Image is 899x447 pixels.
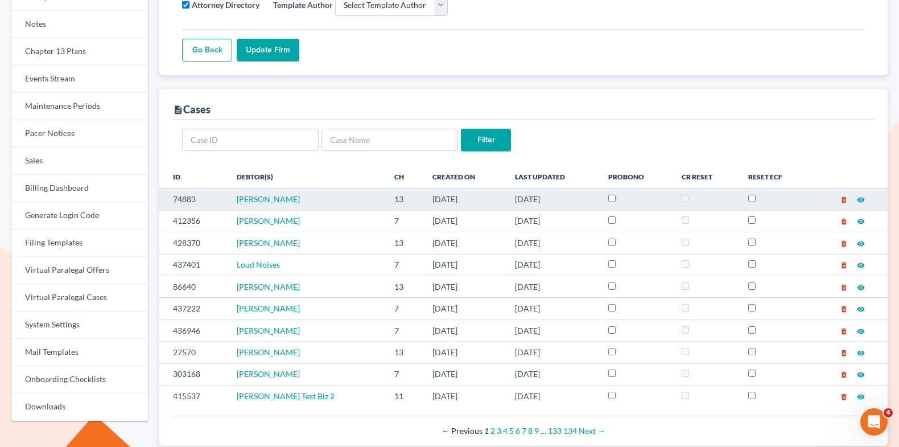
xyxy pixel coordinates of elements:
[237,347,300,357] a: [PERSON_NAME]
[237,216,300,225] span: [PERSON_NAME]
[237,238,300,248] a: [PERSON_NAME]
[857,349,865,357] i: visibility
[506,232,599,254] td: [DATE]
[884,408,893,417] span: 4
[840,238,848,248] a: delete_forever
[11,366,148,393] a: Onboarding Checklists
[182,39,232,61] a: Go Back
[385,254,423,276] td: 7
[860,408,888,436] iframe: Intercom live chat
[534,426,539,436] a: Page 9
[673,165,739,188] th: CR Reset
[237,326,300,335] a: [PERSON_NAME]
[237,260,280,269] a: Loud Noises
[423,298,506,319] td: [DATE]
[159,210,228,232] td: 412356
[857,260,865,269] a: visibility
[857,194,865,204] a: visibility
[182,129,319,151] input: Case ID
[857,261,865,269] i: visibility
[173,105,183,115] i: description
[442,426,483,436] span: Previous page
[159,165,228,188] th: ID
[506,342,599,363] td: [DATE]
[541,426,546,436] span: …
[237,304,300,313] a: [PERSON_NAME]
[857,284,865,292] i: visibility
[506,254,599,276] td: [DATE]
[506,276,599,297] td: [DATE]
[490,426,495,436] a: Page 2
[423,342,506,363] td: [DATE]
[423,165,506,188] th: Created On
[516,426,520,436] a: Page 6
[522,426,526,436] a: Page 7
[857,393,865,401] i: visibility
[563,426,577,436] a: Page 134
[385,232,423,254] td: 13
[840,391,848,401] a: delete_forever
[11,175,148,202] a: Billing Dashboard
[857,238,865,248] a: visibility
[506,188,599,210] td: [DATE]
[840,216,848,225] a: delete_forever
[159,386,228,407] td: 415537
[506,386,599,407] td: [DATE]
[385,363,423,385] td: 7
[857,216,865,225] a: visibility
[840,371,848,379] i: delete_forever
[11,311,148,339] a: System Settings
[11,284,148,311] a: Virtual Paralegal Cases
[857,327,865,335] i: visibility
[423,210,506,232] td: [DATE]
[840,260,848,269] a: delete_forever
[237,282,300,292] span: [PERSON_NAME]
[506,363,599,385] td: [DATE]
[840,194,848,204] a: delete_forever
[506,165,599,188] th: Last Updated
[506,319,599,341] td: [DATE]
[840,349,848,357] i: delete_forever
[159,232,228,254] td: 428370
[548,426,562,436] a: Page 133
[159,276,228,297] td: 86640
[423,188,506,210] td: [DATE]
[528,426,533,436] a: Page 8
[11,257,148,284] a: Virtual Paralegal Offers
[423,276,506,297] td: [DATE]
[237,39,299,61] input: Update Firm
[857,371,865,379] i: visibility
[385,188,423,210] td: 13
[321,129,458,151] input: Case Name
[840,304,848,313] a: delete_forever
[11,11,148,38] a: Notes
[159,319,228,341] td: 436946
[423,363,506,385] td: [DATE]
[237,194,300,204] span: [PERSON_NAME]
[11,93,148,120] a: Maintenance Periods
[159,188,228,210] td: 74883
[461,129,511,151] input: Filter
[385,210,423,232] td: 7
[385,165,423,188] th: Ch
[11,147,148,175] a: Sales
[11,38,148,65] a: Chapter 13 Plans
[11,120,148,147] a: Pacer Notices
[840,326,848,335] a: delete_forever
[237,391,335,401] a: [PERSON_NAME] Test Biz 2
[840,284,848,292] i: delete_forever
[423,254,506,276] td: [DATE]
[11,65,148,93] a: Events Stream
[840,305,848,313] i: delete_forever
[182,425,865,437] div: Pagination
[506,298,599,319] td: [DATE]
[840,240,848,248] i: delete_forever
[159,342,228,363] td: 27570
[857,240,865,248] i: visibility
[506,210,599,232] td: [DATE]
